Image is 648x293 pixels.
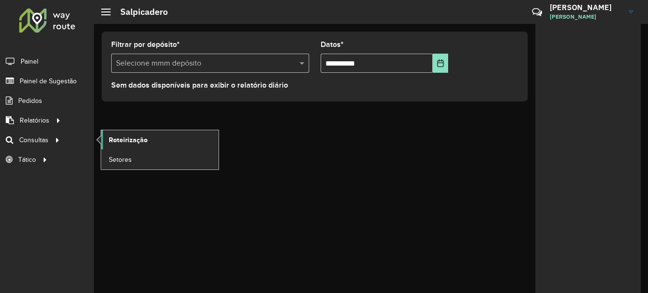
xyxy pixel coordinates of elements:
[19,135,48,145] span: Consultas
[109,155,132,165] span: Setores
[101,130,219,149] a: Roteirização
[21,56,38,67] span: Painel
[433,54,449,73] button: Elija la fecha
[111,40,177,48] font: Filtrar por depósito
[18,155,36,165] span: Tático
[527,2,547,23] a: Contato Rápido
[109,135,148,145] span: Roteirização
[111,7,168,17] h2: Salpicadero
[321,40,341,48] font: Datos
[550,12,622,21] span: [PERSON_NAME]
[550,3,622,12] h3: [PERSON_NAME]
[20,115,49,125] span: Relatórios
[20,76,77,86] span: Painel de Sugestão
[101,150,219,169] a: Setores
[111,79,288,91] label: Sem dados disponíveis para exibir o relatório diário
[18,96,42,106] span: Pedidos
